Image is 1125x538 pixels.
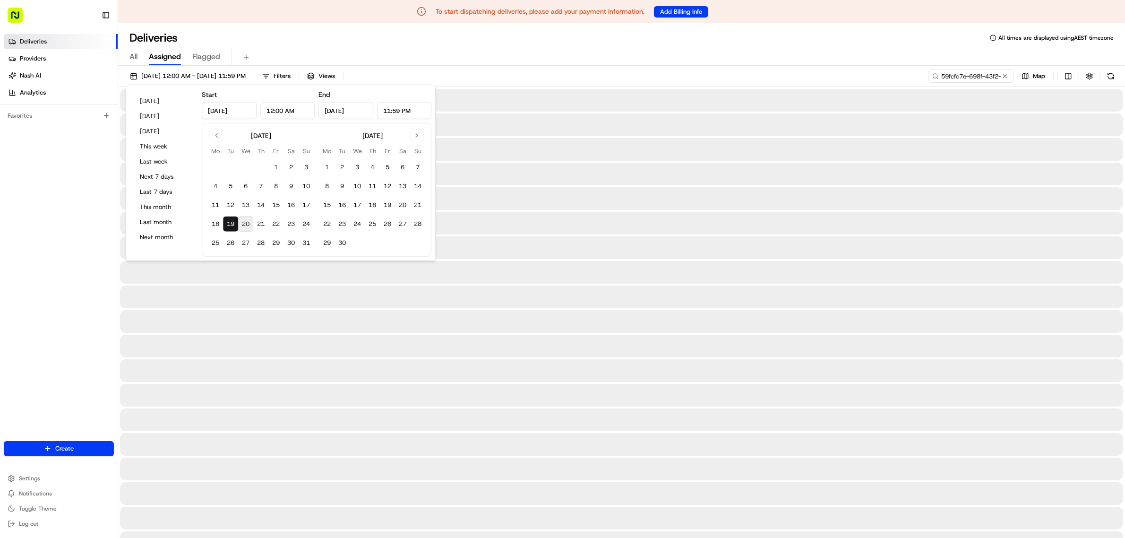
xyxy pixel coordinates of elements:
button: 21 [410,198,425,213]
button: 9 [283,179,299,194]
span: Assigned [149,51,181,62]
button: 2 [335,160,350,175]
span: Create [55,444,74,453]
button: Toggle Theme [4,502,114,515]
button: 28 [410,217,425,232]
span: [DATE] 12:00 AM - [DATE] 11:59 PM [141,72,246,80]
button: 18 [365,198,380,213]
input: Time [377,102,432,119]
button: 13 [238,198,253,213]
button: Go to previous month [210,129,223,142]
button: 16 [335,198,350,213]
div: [DATE] [251,131,271,140]
button: 5 [223,179,238,194]
button: Next 7 days [136,170,192,183]
button: 19 [223,217,238,232]
span: Map [1033,72,1045,80]
button: Next month [136,231,192,244]
button: 12 [380,179,395,194]
button: Views [303,69,339,83]
button: 14 [410,179,425,194]
button: 25 [365,217,380,232]
label: Start [202,90,217,99]
button: Last 7 days [136,185,192,199]
button: 11 [208,198,223,213]
span: Nash AI [20,71,41,80]
button: Add Billing Info [654,6,708,17]
button: 6 [395,160,410,175]
button: Last month [136,216,192,229]
button: This month [136,200,192,214]
input: Type to search [928,69,1013,83]
th: Tuesday [223,146,238,156]
input: Date [202,102,257,119]
a: Analytics [4,85,118,100]
input: Date [318,102,373,119]
button: Log out [4,517,114,530]
button: 26 [223,235,238,251]
button: 6 [238,179,253,194]
button: 29 [319,235,335,251]
button: 16 [283,198,299,213]
button: 14 [253,198,268,213]
th: Tuesday [335,146,350,156]
span: Log out [19,520,38,528]
button: 2 [283,160,299,175]
button: 15 [319,198,335,213]
button: 31 [299,235,314,251]
div: Favorites [4,108,114,123]
button: 24 [350,217,365,232]
button: Last week [136,155,192,168]
span: Filters [274,72,291,80]
p: To start dispatching deliveries, please add your payment information. [436,7,644,16]
button: 30 [283,235,299,251]
span: Deliveries [20,37,47,46]
button: 19 [380,198,395,213]
button: 8 [319,179,335,194]
th: Wednesday [350,146,365,156]
button: 20 [238,217,253,232]
input: Time [260,102,315,119]
button: 13 [395,179,410,194]
h1: Deliveries [129,30,178,45]
button: [DATE] [136,95,192,108]
button: 15 [268,198,283,213]
button: This week [136,140,192,153]
span: Settings [19,475,40,482]
span: Notifications [19,490,52,497]
label: End [318,90,330,99]
button: 10 [350,179,365,194]
button: 25 [208,235,223,251]
button: 18 [208,217,223,232]
th: Monday [208,146,223,156]
th: Friday [380,146,395,156]
span: Analytics [20,88,46,97]
button: 12 [223,198,238,213]
button: 11 [365,179,380,194]
th: Monday [319,146,335,156]
button: 22 [319,217,335,232]
button: 20 [395,198,410,213]
a: Deliveries [4,34,118,49]
button: Map [1017,69,1049,83]
span: All [129,51,137,62]
button: [DATE] [136,110,192,123]
th: Saturday [395,146,410,156]
button: 9 [335,179,350,194]
button: 8 [268,179,283,194]
button: 7 [410,160,425,175]
button: 1 [268,160,283,175]
button: Refresh [1104,69,1117,83]
button: 23 [335,217,350,232]
button: 21 [253,217,268,232]
a: Nash AI [4,68,118,83]
button: 26 [380,217,395,232]
button: Create [4,441,114,456]
button: 1 [319,160,335,175]
button: 3 [350,160,365,175]
button: 5 [380,160,395,175]
button: 17 [299,198,314,213]
button: 28 [253,235,268,251]
button: 22 [268,217,283,232]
